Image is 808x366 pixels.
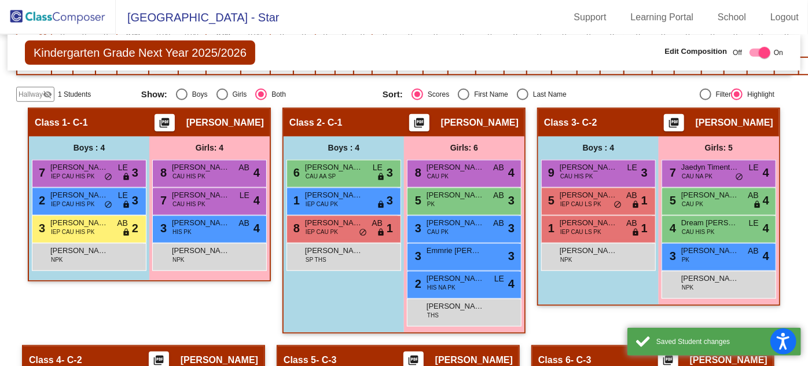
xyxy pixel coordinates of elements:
span: 5 [667,194,676,207]
span: AB [372,217,383,229]
span: 3 [132,192,138,209]
span: LE [118,162,128,174]
span: 4 [763,247,769,265]
span: 2 [132,219,138,237]
span: AB [493,162,504,174]
span: 3 [36,222,45,235]
span: 3 [667,250,676,262]
span: [PERSON_NAME] [50,189,108,201]
div: Boys : 4 [538,137,659,160]
span: [PERSON_NAME] [305,189,363,201]
mat-icon: picture_as_pdf [157,117,171,133]
span: Sort: [383,89,403,100]
span: AB [626,189,637,202]
span: do_not_disturb_alt [104,173,112,182]
span: IEP CAU PK [306,228,338,236]
span: 4 [254,192,260,209]
span: [PERSON_NAME] [181,354,258,366]
span: lock [122,173,130,182]
span: Edit Composition [665,46,728,57]
span: lock [122,200,130,210]
span: 3 [387,164,393,181]
div: Scores [423,89,449,100]
span: IEP CAU LS PK [560,228,601,236]
span: NPK [51,255,63,264]
div: Last Name [528,89,567,100]
span: do_not_disturb_alt [104,200,112,210]
span: [PERSON_NAME] [305,245,363,257]
span: PK [427,200,435,208]
span: [PERSON_NAME] [435,354,513,366]
span: - C-1 [322,117,343,129]
span: Class 3 [544,117,576,129]
span: do_not_disturb_alt [735,173,743,182]
span: 1 [641,192,648,209]
span: CAU AA SP [306,172,336,181]
span: 1 [641,219,648,237]
span: IEP CAU PK [306,200,338,208]
span: 1 [387,219,393,237]
span: Class 6 [538,354,571,366]
span: - C-3 [571,354,592,366]
span: 8 [291,222,300,235]
span: 8 [157,166,167,179]
div: Girls [228,89,247,100]
span: LE [118,189,128,202]
span: 3 [508,247,515,265]
span: CAU HIS PK [172,200,205,208]
span: 4 [254,219,260,237]
span: 2 [412,277,421,290]
span: lock [122,228,130,237]
span: 1 [545,222,554,235]
span: [PERSON_NAME] [560,245,618,257]
span: [PERSON_NAME] [305,217,363,229]
span: [PERSON_NAME] [172,217,230,229]
span: [PERSON_NAME] [305,162,363,173]
div: Boys : 4 [284,137,404,160]
span: 4 [667,222,676,235]
span: CAU NA PK [682,172,712,181]
button: Print Students Details [664,114,684,131]
span: CAU PK [682,200,703,208]
span: CAU PK [427,228,449,236]
span: 5 [545,194,554,207]
span: IEP CAU HIS PK [51,200,94,208]
span: CAU PK [427,172,449,181]
span: [PERSON_NAME] [427,189,484,201]
span: CAU HIS PK [560,172,593,181]
span: LE [749,162,759,174]
span: Class 1 [35,117,67,129]
span: 3 [412,222,421,235]
span: lock [377,228,385,237]
mat-icon: visibility_off [43,90,52,99]
span: [PERSON_NAME] [427,273,484,284]
span: do_not_disturb_alt [359,228,367,237]
span: do_not_disturb_alt [614,200,622,210]
span: 3 [132,164,138,181]
a: Support [565,8,616,27]
span: NPK [682,283,694,292]
span: NPK [172,255,185,264]
span: 3 [508,192,515,209]
span: [PERSON_NAME] [50,217,108,229]
span: SP THS [306,255,326,264]
span: HIS PK [172,228,192,236]
span: [PERSON_NAME] [560,162,618,173]
span: 3 [157,222,167,235]
span: [PERSON_NAME] [681,273,739,284]
div: Boys : 4 [29,137,149,160]
span: [PERSON_NAME] [441,117,519,129]
span: HIS NA PK [427,283,456,292]
div: Filter [711,89,732,100]
span: IEP CAU HIS PK [51,228,94,236]
span: 3 [508,219,515,237]
span: [PERSON_NAME] [560,217,618,229]
span: lock [753,200,761,210]
div: Girls: 5 [659,137,779,160]
span: Hallway [19,89,43,100]
span: AB [238,217,249,229]
button: Print Students Details [155,114,175,131]
a: Learning Portal [622,8,703,27]
span: [PERSON_NAME] [172,245,230,257]
span: [PERSON_NAME] [50,245,108,257]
